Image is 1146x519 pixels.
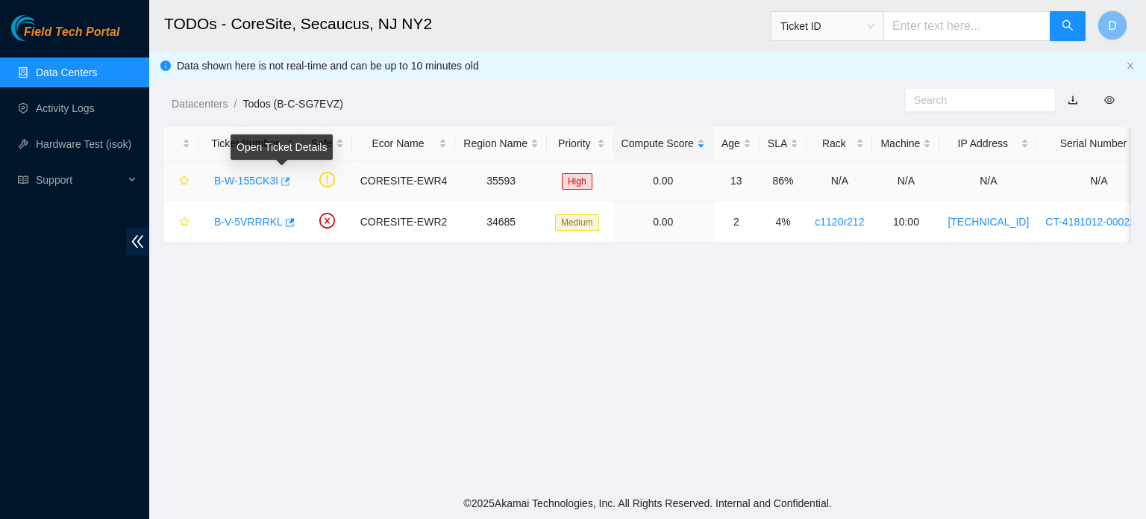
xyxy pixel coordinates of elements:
[815,216,864,228] a: c1120r212
[172,210,190,234] button: star
[1104,95,1115,105] span: eye
[172,169,190,193] button: star
[948,216,1029,228] a: [TECHNICAL_ID]
[179,175,190,187] span: star
[36,165,124,195] span: Support
[36,102,95,114] a: Activity Logs
[872,202,939,243] td: 10:00
[149,488,1146,519] footer: © 2025 Akamai Technologies, Inc. All Rights Reserved. Internal and Confidential.
[352,202,456,243] td: CORESITE-EWR2
[555,214,599,231] span: Medium
[1068,94,1078,106] a: download
[1126,61,1135,71] button: close
[713,202,760,243] td: 2
[214,175,278,187] a: B-W-155CK3I
[242,98,343,110] a: Todos (B-C-SG7EVZ)
[455,161,547,202] td: 35593
[231,134,333,160] div: Open Ticket Details
[126,228,149,255] span: double-left
[613,202,713,243] td: 0.00
[713,161,760,202] td: 13
[562,173,592,190] span: High
[18,175,28,185] span: read
[914,92,1035,108] input: Search
[760,161,807,202] td: 86%
[319,172,335,187] span: exclamation-circle
[1056,88,1089,112] button: download
[1062,19,1074,34] span: search
[613,161,713,202] td: 0.00
[1126,61,1135,70] span: close
[319,213,335,229] span: close-circle
[172,98,228,110] a: Datacenters
[455,202,547,243] td: 34685
[1098,10,1127,40] button: D
[179,217,190,229] span: star
[214,216,283,228] a: B-V-5VRRRKL
[352,161,456,202] td: CORESITE-EWR4
[234,98,237,110] span: /
[760,202,807,243] td: 4%
[883,11,1050,41] input: Enter text here...
[807,161,872,202] td: N/A
[11,15,75,41] img: Akamai Technologies
[872,161,939,202] td: N/A
[36,66,97,78] a: Data Centers
[11,27,119,46] a: Akamai TechnologiesField Tech Portal
[24,25,119,40] span: Field Tech Portal
[36,138,131,150] a: Hardware Test (isok)
[939,161,1037,202] td: N/A
[1108,16,1117,35] span: D
[1050,11,1086,41] button: search
[780,15,874,37] span: Ticket ID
